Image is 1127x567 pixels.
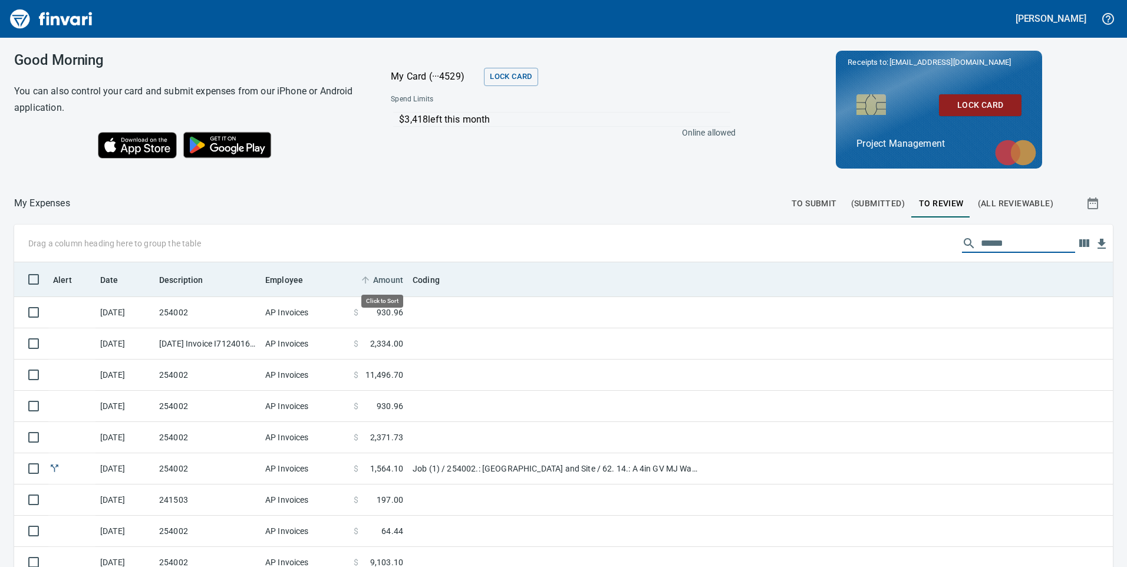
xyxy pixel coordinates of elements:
span: Coding [413,273,455,287]
span: 64.44 [381,525,403,537]
span: 197.00 [377,494,403,506]
td: 254002 [154,453,261,484]
span: $ [354,431,358,443]
td: 241503 [154,484,261,516]
span: Date [100,273,134,287]
button: Lock Card [939,94,1021,116]
span: (All Reviewable) [978,196,1053,211]
span: $ [354,338,358,350]
td: [DATE] [95,328,154,360]
td: AP Invoices [261,360,349,391]
img: mastercard.svg [989,134,1042,172]
span: (Submitted) [851,196,905,211]
h5: [PERSON_NAME] [1016,12,1086,25]
span: $ [354,369,358,381]
td: AP Invoices [261,484,349,516]
span: 11,496.70 [365,369,403,381]
button: Download Table [1093,235,1110,253]
p: Drag a column heading here to group the table [28,238,201,249]
td: [DATE] [95,422,154,453]
span: Lock Card [490,70,532,84]
span: $ [354,306,358,318]
p: My Card (···4529) [391,70,479,84]
td: [DATE] [95,360,154,391]
span: Spend Limits [391,94,584,106]
span: 2,371.73 [370,431,403,443]
p: Receipts to: [848,57,1030,68]
td: 254002 [154,297,261,328]
span: Split transaction [48,464,61,472]
td: [DATE] [95,516,154,547]
span: Employee [265,273,303,287]
img: Get it on Google Play [177,126,278,164]
p: $3,418 left this month [399,113,730,127]
p: My Expenses [14,196,70,210]
h6: You can also control your card and submit expenses from our iPhone or Android application. [14,83,361,116]
button: [PERSON_NAME] [1013,9,1089,28]
span: Date [100,273,118,287]
td: 254002 [154,516,261,547]
span: Alert [53,273,87,287]
span: Alert [53,273,72,287]
td: AP Invoices [261,453,349,484]
span: [EMAIL_ADDRESS][DOMAIN_NAME] [888,57,1012,68]
td: 254002 [154,422,261,453]
img: Download on the App Store [98,132,177,159]
td: AP Invoices [261,328,349,360]
td: [DATE] [95,484,154,516]
span: Coding [413,273,440,287]
td: [DATE] [95,453,154,484]
span: $ [354,525,358,537]
span: 930.96 [377,306,403,318]
td: AP Invoices [261,516,349,547]
button: Lock Card [484,68,538,86]
h3: Good Morning [14,52,361,68]
span: Lock Card [948,98,1012,113]
button: Choose columns to display [1075,235,1093,252]
span: 1,564.10 [370,463,403,474]
td: [DATE] Invoice I7124016 from H.D. [PERSON_NAME] Company Inc. (1-10431) [154,328,261,360]
span: Description [159,273,203,287]
span: Amount [358,273,403,287]
span: Amount [373,273,403,287]
span: 930.96 [377,400,403,412]
td: [DATE] [95,391,154,422]
span: $ [354,400,358,412]
td: [DATE] [95,297,154,328]
img: Finvari [7,5,95,33]
span: 2,334.00 [370,338,403,350]
span: $ [354,463,358,474]
p: Project Management [856,137,1021,151]
span: $ [354,494,358,506]
td: 254002 [154,360,261,391]
td: Job (1) / 254002.: [GEOGRAPHIC_DATA] and Site / 62. 14.: A 4in GV MJ Water Valve / 3: Material [408,453,703,484]
span: To Review [919,196,964,211]
nav: breadcrumb [14,196,70,210]
span: To Submit [792,196,837,211]
span: Employee [265,273,318,287]
td: AP Invoices [261,422,349,453]
p: Online allowed [381,127,736,139]
td: AP Invoices [261,297,349,328]
td: AP Invoices [261,391,349,422]
span: Description [159,273,219,287]
td: 254002 [154,391,261,422]
button: Show transactions within a particular date range [1075,189,1113,217]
